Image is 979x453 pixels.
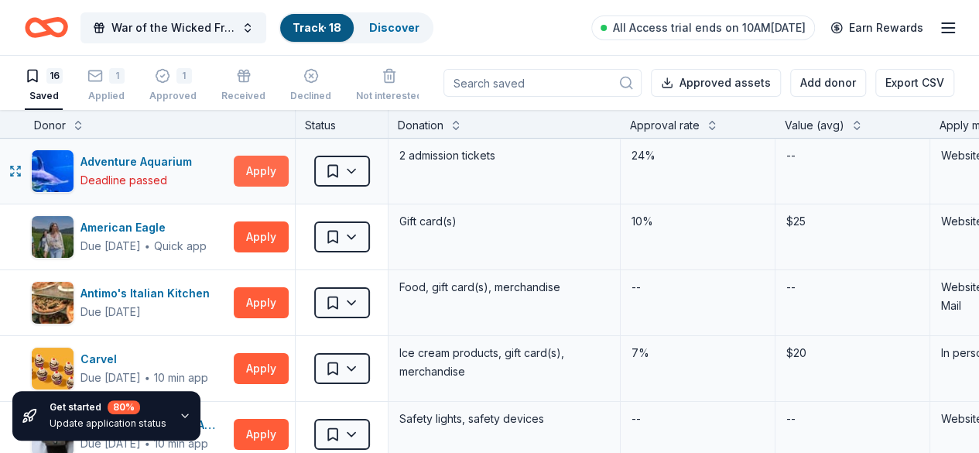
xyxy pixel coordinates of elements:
[234,156,289,187] button: Apply
[785,145,797,166] div: --
[356,62,423,110] button: Not interested
[32,150,74,192] img: Image for Adventure Aquarium
[785,276,797,298] div: --
[80,171,167,190] div: Deadline passed
[821,14,933,42] a: Earn Rewards
[398,342,611,383] div: Ice cream products, gift card(s), merchandise
[80,284,216,303] div: Antimo's Italian Kitchen
[630,276,642,298] div: --
[630,116,700,135] div: Approval rate
[293,21,341,34] a: Track· 18
[290,90,331,102] div: Declined
[398,211,611,232] div: Gift card(s)
[613,19,806,37] span: All Access trial ends on 10AM[DATE]
[31,281,228,324] button: Image for Antimo's Italian KitchenAntimo's Italian KitchenDue [DATE]
[651,69,781,97] button: Approved assets
[109,68,125,84] div: 1
[154,239,207,254] div: Quick app
[785,342,920,364] div: $20
[398,276,611,298] div: Food, gift card(s), merchandise
[875,69,954,97] button: Export CSV
[144,371,151,384] span: ∙
[32,282,74,324] img: Image for Antimo's Italian Kitchen
[398,408,611,430] div: Safety lights, safety devices
[34,116,66,135] div: Donor
[234,221,289,252] button: Apply
[25,62,63,110] button: 16Saved
[25,90,63,102] div: Saved
[785,408,797,430] div: --
[356,90,423,102] div: Not interested
[87,90,125,102] div: Applied
[369,21,419,34] a: Discover
[290,62,331,110] button: Declined
[31,347,228,390] button: Image for CarvelCarvelDue [DATE]∙10 min app
[221,90,265,102] div: Received
[80,12,266,43] button: War of the Wicked Friendly 10uC
[32,348,74,390] img: Image for Carvel
[32,216,74,258] img: Image for American Eagle
[176,68,192,84] div: 1
[80,350,208,369] div: Carvel
[80,153,198,171] div: Adventure Aquarium
[630,408,642,430] div: --
[785,116,844,135] div: Value (avg)
[31,149,228,193] button: Image for Adventure Aquarium Adventure AquariumDeadline passed
[31,215,228,259] button: Image for American EagleAmerican EagleDue [DATE]∙Quick app
[80,237,141,256] div: Due [DATE]
[80,303,141,321] div: Due [DATE]
[398,145,611,166] div: 2 admission tickets
[111,19,235,37] span: War of the Wicked Friendly 10uC
[630,342,765,364] div: 7%
[398,116,443,135] div: Donation
[108,400,140,414] div: 80 %
[87,62,125,110] button: 1Applied
[630,211,765,232] div: 10%
[234,287,289,318] button: Apply
[630,145,765,166] div: 24%
[443,69,642,97] input: Search saved
[296,110,389,138] div: Status
[154,370,208,386] div: 10 min app
[149,90,197,102] div: Approved
[80,369,141,387] div: Due [DATE]
[25,9,68,46] a: Home
[50,400,166,414] div: Get started
[144,239,151,252] span: ∙
[591,15,815,40] a: All Access trial ends on 10AM[DATE]
[46,68,63,84] div: 16
[279,12,433,43] button: Track· 18Discover
[149,62,197,110] button: 1Approved
[80,218,207,237] div: American Eagle
[790,69,866,97] button: Add donor
[785,211,920,232] div: $25
[50,417,166,430] div: Update application status
[234,353,289,384] button: Apply
[221,62,265,110] button: Received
